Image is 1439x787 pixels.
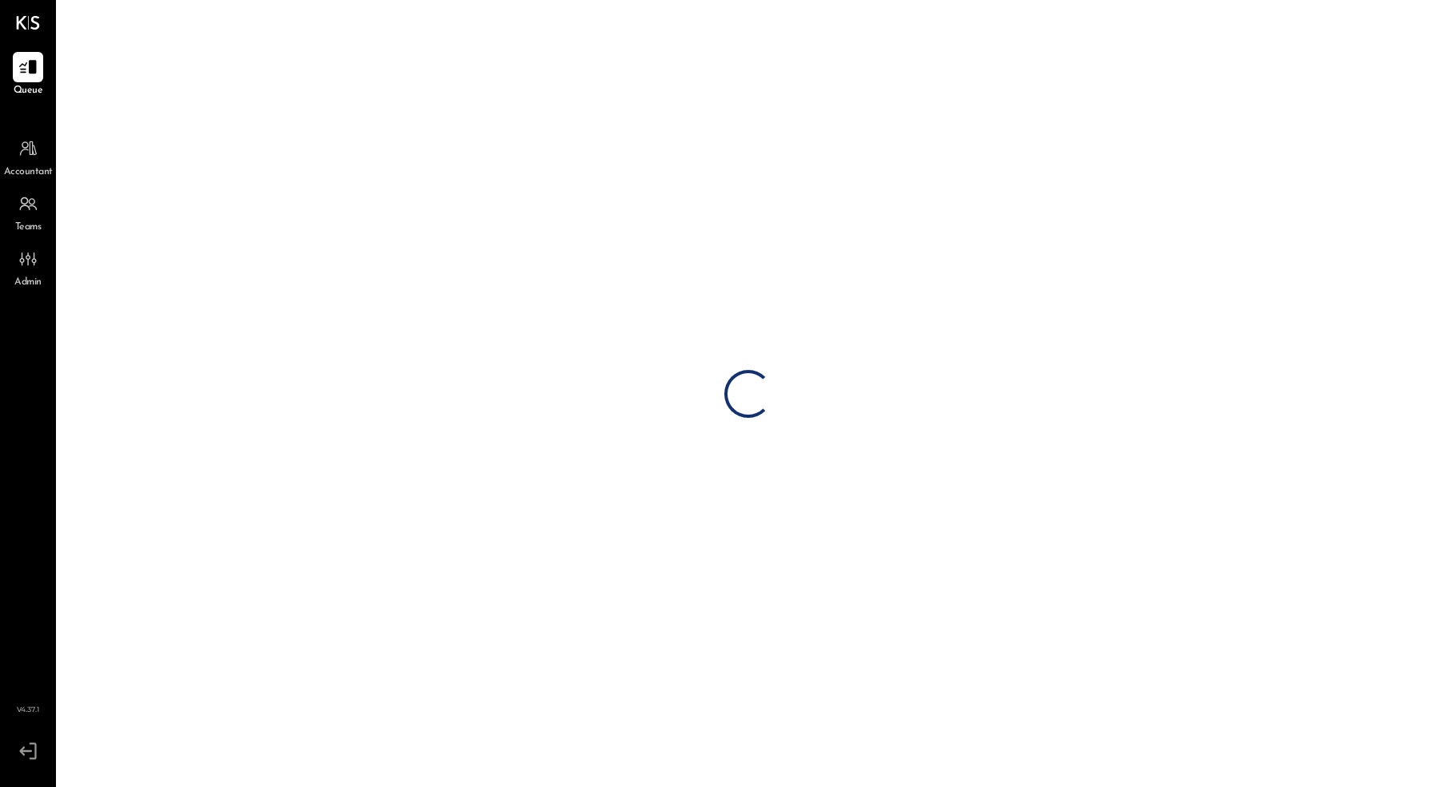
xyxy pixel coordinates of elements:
span: Queue [14,84,43,98]
a: Admin [1,244,55,290]
a: Queue [1,52,55,98]
a: Teams [1,189,55,235]
span: Admin [14,276,42,290]
a: Accountant [1,133,55,180]
span: Teams [15,221,42,235]
span: Accountant [4,165,53,180]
